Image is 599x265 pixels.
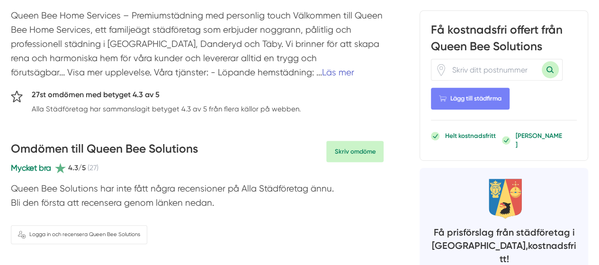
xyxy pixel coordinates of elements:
[32,89,301,103] h5: 27st omdömen med betyget 4.3 av 5
[11,141,198,162] h3: Omdömen till Queen Bee Solutions
[29,230,140,239] span: Logga in och recensera Queen Bee Solutions
[11,182,384,214] p: Queen Bee Solutions har inte fått några recensioner på Alla Städföretag ännu. Bli den första att ...
[88,162,98,174] span: (27)
[322,67,354,78] a: Läs mer
[11,225,147,244] a: Logga in och recensera Queen Bee Solutions
[431,22,577,59] h3: Få kostnadsfri offert från Queen Bee Solutions
[516,132,563,150] p: [PERSON_NAME]
[11,163,51,173] span: Mycket bra
[447,60,542,81] input: Skriv ditt postnummer
[32,103,301,115] p: Alla Städföretag har sammanslagit betyget 4.3 av 5 från flera källor på webben.
[68,162,86,174] span: 4.3/5
[11,9,384,84] p: Queen Bee Home Services – Premiumstädning med personlig touch Välkommen till Queen Bee Home Servi...
[435,64,447,76] svg: Pin / Karta
[326,141,384,162] a: Skriv omdöme
[542,62,559,79] button: Sök med postnummer
[431,88,510,110] : Lägg till städfirma
[445,132,496,141] p: Helt kostnadsfritt
[435,64,447,76] span: Klicka för att använda din position.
